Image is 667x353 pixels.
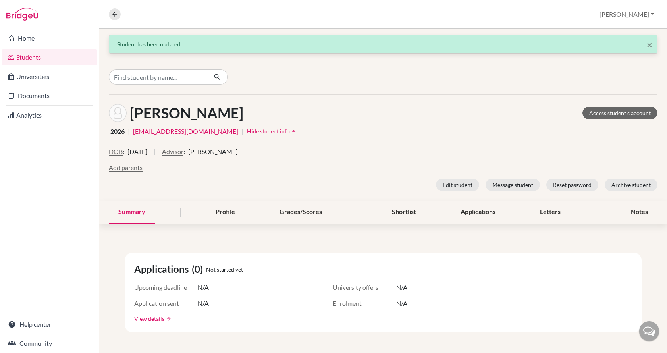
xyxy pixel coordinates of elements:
a: Students [2,49,97,65]
span: University offers [333,283,396,292]
span: | [241,127,243,136]
img: Bridge-U [6,8,38,21]
span: N/A [396,299,407,308]
span: Not started yet [206,265,243,274]
a: Home [2,30,97,46]
span: 2026 [110,127,125,136]
i: arrow_drop_up [290,127,298,135]
a: [EMAIL_ADDRESS][DOMAIN_NAME] [133,127,238,136]
a: Access student's account [582,107,657,119]
span: N/A [198,299,209,308]
div: Student has been updated. [117,40,649,48]
button: Edit student [436,179,479,191]
a: arrow_forward [164,316,172,322]
div: Profile [206,201,245,224]
button: Message student [486,179,540,191]
span: N/A [396,283,407,292]
button: [PERSON_NAME] [596,7,657,22]
span: Enrolment [333,299,396,308]
button: Hide student infoarrow_drop_up [247,125,298,137]
span: × [647,39,652,50]
h1: [PERSON_NAME] [130,104,243,122]
div: Applications [451,201,505,224]
span: | [128,127,130,136]
a: Community [2,336,97,351]
span: Hide student info [247,128,290,135]
img: Niki Kosztolányi's avatar [109,104,127,122]
div: Shortlist [382,201,426,224]
a: Help center [2,316,97,332]
a: Documents [2,88,97,104]
div: Letters [530,201,570,224]
span: | [154,147,156,163]
button: Close [647,40,652,50]
span: (0) [192,262,206,276]
button: DOB [109,147,123,156]
span: : [123,147,124,156]
span: Applications [134,262,192,276]
span: [PERSON_NAME] [188,147,238,156]
div: Notes [621,201,657,224]
button: Add parents [109,163,143,172]
span: [DATE] [127,147,147,156]
a: Universities [2,69,97,85]
button: Archive student [605,179,657,191]
input: Find student by name... [109,69,207,85]
a: Analytics [2,107,97,123]
span: : [183,147,185,156]
div: Grades/Scores [270,201,332,224]
button: Advisor [162,147,183,156]
span: N/A [198,283,209,292]
a: View details [134,314,164,323]
button: Reset password [546,179,598,191]
span: Application sent [134,299,198,308]
div: Summary [109,201,155,224]
span: Upcoming deadline [134,283,198,292]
